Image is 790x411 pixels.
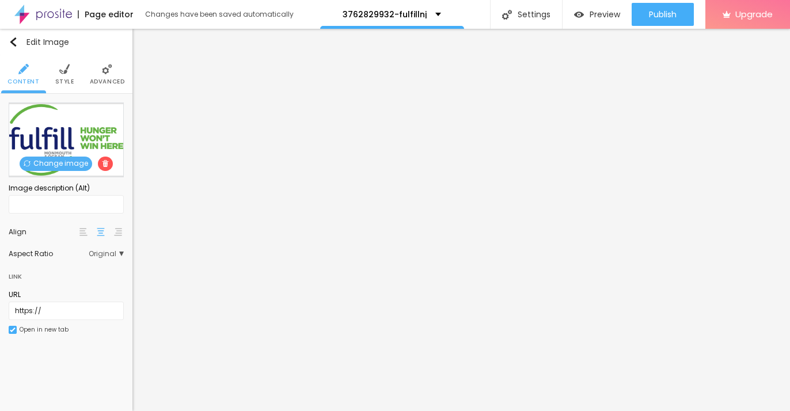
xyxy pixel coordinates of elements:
img: Icone [9,37,18,47]
div: Image description (Alt) [9,183,124,193]
img: Icone [10,327,16,333]
img: Icone [59,64,70,74]
span: Publish [649,10,677,19]
span: Original [89,250,124,257]
img: paragraph-left-align.svg [79,228,88,236]
span: Content [7,79,39,85]
img: paragraph-right-align.svg [114,228,122,236]
img: paragraph-center-align.svg [97,228,105,236]
div: Aspect Ratio [9,250,89,257]
span: Style [55,79,74,85]
div: Open in new tab [20,327,69,333]
button: Publish [632,3,694,26]
img: Icone [24,160,31,167]
img: Icone [102,160,109,167]
button: Preview [563,3,632,26]
span: Advanced [90,79,125,85]
div: Link [9,263,124,284]
div: Edit Image [9,37,69,47]
img: Icone [18,64,29,74]
img: Icone [102,64,112,74]
iframe: Editor [132,29,790,411]
div: URL [9,290,124,300]
div: Align [9,229,78,235]
div: Link [9,270,22,283]
div: Changes have been saved automatically [145,11,294,18]
p: 3762829932-fulfillnj [343,10,427,18]
img: view-1.svg [574,10,584,20]
span: Change image [20,157,92,171]
span: Preview [590,10,620,19]
div: Page editor [78,10,134,18]
img: Icone [502,10,512,20]
span: Upgrade [735,9,773,19]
